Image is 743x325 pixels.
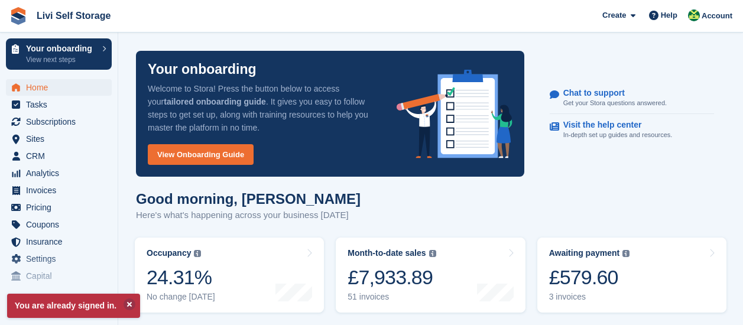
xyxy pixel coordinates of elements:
a: menu [6,131,112,147]
span: Settings [26,251,97,267]
div: 51 invoices [348,292,436,302]
span: Sites [26,131,97,147]
img: stora-icon-8386f47178a22dfd0bd8f6a31ec36ba5ce8667c1dd55bd0f319d3a0aa187defe.svg [9,7,27,25]
img: icon-info-grey-7440780725fd019a000dd9b08b2336e03edf1995a4989e88bcd33f0948082b44.svg [194,250,201,257]
div: Month-to-date sales [348,248,426,258]
span: Analytics [26,165,97,181]
div: 3 invoices [549,292,630,302]
a: Chat to support Get your Stora questions answered. [550,82,714,115]
p: View next steps [26,54,96,65]
p: Get your Stora questions answered. [563,98,667,108]
div: Awaiting payment [549,248,620,258]
h1: Good morning, [PERSON_NAME] [136,191,361,207]
p: You are already signed in. [7,294,140,318]
div: £579.60 [549,265,630,290]
p: Your onboarding [26,44,96,53]
a: Visit the help center In-depth set up guides and resources. [550,114,714,146]
p: Your onboarding [148,63,257,76]
a: Livi Self Storage [32,6,115,25]
a: menu [6,182,112,199]
a: menu [6,216,112,233]
img: icon-info-grey-7440780725fd019a000dd9b08b2336e03edf1995a4989e88bcd33f0948082b44.svg [622,250,630,257]
span: Help [661,9,677,21]
span: Capital [26,268,97,284]
div: 24.31% [147,265,215,290]
a: Occupancy 24.31% No change [DATE] [135,238,324,313]
div: No change [DATE] [147,292,215,302]
span: Insurance [26,233,97,250]
span: Account [702,10,732,22]
a: Awaiting payment £579.60 3 invoices [537,238,726,313]
a: menu [6,113,112,130]
a: menu [6,251,112,267]
span: CRM [26,148,97,164]
a: Month-to-date sales £7,933.89 51 invoices [336,238,525,313]
p: In-depth set up guides and resources. [563,130,673,140]
p: Chat to support [563,88,657,98]
div: Occupancy [147,248,191,258]
span: Invoices [26,182,97,199]
strong: tailored onboarding guide [164,97,266,106]
span: Pricing [26,199,97,216]
span: Coupons [26,216,97,233]
a: menu [6,233,112,250]
img: icon-info-grey-7440780725fd019a000dd9b08b2336e03edf1995a4989e88bcd33f0948082b44.svg [429,250,436,257]
img: Alex Handyside [688,9,700,21]
span: Tasks [26,96,97,113]
a: menu [6,165,112,181]
a: menu [6,96,112,113]
a: Your onboarding View next steps [6,38,112,70]
span: Create [602,9,626,21]
p: Visit the help center [563,120,663,130]
a: menu [6,79,112,96]
p: Welcome to Stora! Press the button below to access your . It gives you easy to follow steps to ge... [148,82,378,134]
span: Subscriptions [26,113,97,130]
img: onboarding-info-6c161a55d2c0e0a8cae90662b2fe09162a5109e8cc188191df67fb4f79e88e88.svg [397,70,512,158]
span: Home [26,79,97,96]
a: menu [6,199,112,216]
a: View Onboarding Guide [148,144,254,165]
a: menu [6,148,112,164]
div: £7,933.89 [348,265,436,290]
p: Here's what's happening across your business [DATE] [136,209,361,222]
a: menu [6,268,112,284]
